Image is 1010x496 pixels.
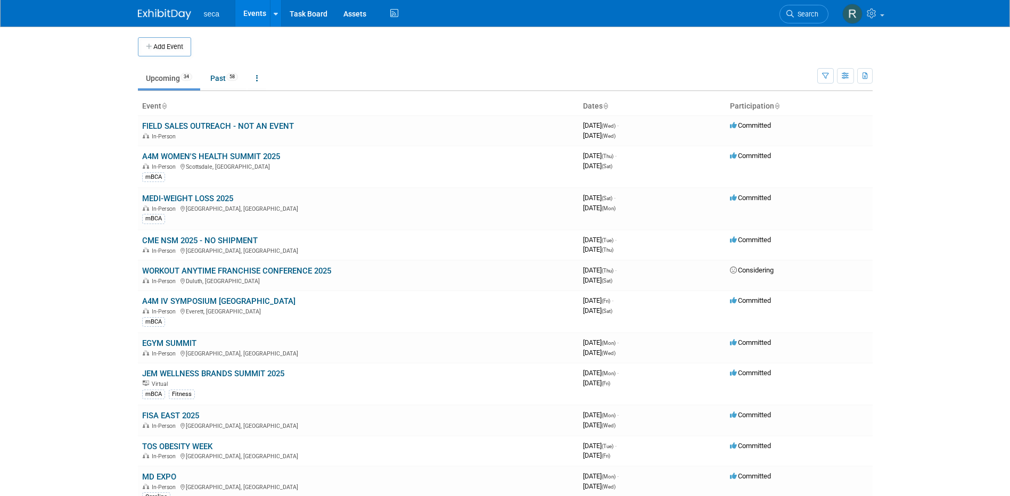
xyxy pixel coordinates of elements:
[143,247,149,253] img: In-Person Event
[142,421,574,429] div: [GEOGRAPHIC_DATA], [GEOGRAPHIC_DATA]
[161,102,167,110] a: Sort by Event Name
[142,349,574,357] div: [GEOGRAPHIC_DATA], [GEOGRAPHIC_DATA]
[615,442,617,450] span: -
[617,121,619,129] span: -
[730,152,771,160] span: Committed
[583,482,615,490] span: [DATE]
[617,411,619,419] span: -
[583,204,615,212] span: [DATE]
[602,443,613,449] span: (Tue)
[204,10,220,18] span: seca
[583,451,610,459] span: [DATE]
[152,381,171,387] span: Virtual
[842,4,863,24] img: Rachel Jordan
[142,266,331,276] a: WORKOUT ANYTIME FRANCHISE CONFERENCE 2025
[602,195,612,201] span: (Sat)
[152,133,179,140] span: In-Person
[138,97,579,115] th: Event
[143,381,149,386] img: Virtual Event
[142,162,574,170] div: Scottsdale, [GEOGRAPHIC_DATA]
[142,214,165,224] div: mBCA
[602,163,612,169] span: (Sat)
[169,390,195,399] div: Fitness
[583,152,617,160] span: [DATE]
[602,484,615,490] span: (Wed)
[730,472,771,480] span: Committed
[142,296,295,306] a: A4M IV SYMPOSIUM [GEOGRAPHIC_DATA]
[583,307,612,315] span: [DATE]
[152,350,179,357] span: In-Person
[617,472,619,480] span: -
[583,266,617,274] span: [DATE]
[142,121,294,131] a: FIELD SALES OUTREACH - NOT AN EVENT
[730,121,771,129] span: Committed
[143,278,149,283] img: In-Person Event
[138,37,191,56] button: Add Event
[152,163,179,170] span: In-Person
[180,73,192,81] span: 34
[138,68,200,88] a: Upcoming34
[730,411,771,419] span: Committed
[602,133,615,139] span: (Wed)
[583,121,619,129] span: [DATE]
[583,349,615,357] span: [DATE]
[726,97,873,115] th: Participation
[142,172,165,182] div: mBCA
[152,308,179,315] span: In-Person
[602,153,613,159] span: (Thu)
[143,205,149,211] img: In-Person Event
[579,97,726,115] th: Dates
[583,194,615,202] span: [DATE]
[142,246,574,254] div: [GEOGRAPHIC_DATA], [GEOGRAPHIC_DATA]
[583,472,619,480] span: [DATE]
[142,236,258,245] a: CME NSM 2025 - NO SHIPMENT
[152,423,179,429] span: In-Person
[143,163,149,169] img: In-Person Event
[583,411,619,419] span: [DATE]
[602,278,612,284] span: (Sat)
[142,442,212,451] a: TOS OBESITY WEEK
[583,236,617,244] span: [DATE]
[152,278,179,285] span: In-Person
[143,453,149,458] img: In-Person Event
[143,484,149,489] img: In-Person Event
[730,296,771,304] span: Committed
[143,350,149,356] img: In-Person Event
[142,369,284,378] a: JEM WELLNESS BRANDS SUMMIT 2025
[152,484,179,491] span: In-Person
[142,411,199,420] a: FISA EAST 2025
[583,245,613,253] span: [DATE]
[730,338,771,346] span: Committed
[730,194,771,202] span: Committed
[142,276,574,285] div: Duluth, [GEOGRAPHIC_DATA]
[602,298,610,304] span: (Fri)
[602,381,610,386] span: (Fri)
[143,423,149,428] img: In-Person Event
[583,338,619,346] span: [DATE]
[774,102,779,110] a: Sort by Participation Type
[583,421,615,429] span: [DATE]
[138,9,191,20] img: ExhibitDay
[794,10,818,18] span: Search
[614,194,615,202] span: -
[602,247,613,253] span: (Thu)
[602,308,612,314] span: (Sat)
[142,317,165,327] div: mBCA
[202,68,246,88] a: Past58
[142,472,176,482] a: MD EXPO
[583,379,610,387] span: [DATE]
[730,442,771,450] span: Committed
[602,340,615,346] span: (Mon)
[602,123,615,129] span: (Wed)
[142,307,574,315] div: Everett, [GEOGRAPHIC_DATA]
[612,296,613,304] span: -
[602,453,610,459] span: (Fri)
[602,350,615,356] span: (Wed)
[602,370,615,376] span: (Mon)
[152,247,179,254] span: In-Person
[143,308,149,313] img: In-Person Event
[583,442,617,450] span: [DATE]
[615,152,617,160] span: -
[143,133,149,138] img: In-Person Event
[152,453,179,460] span: In-Person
